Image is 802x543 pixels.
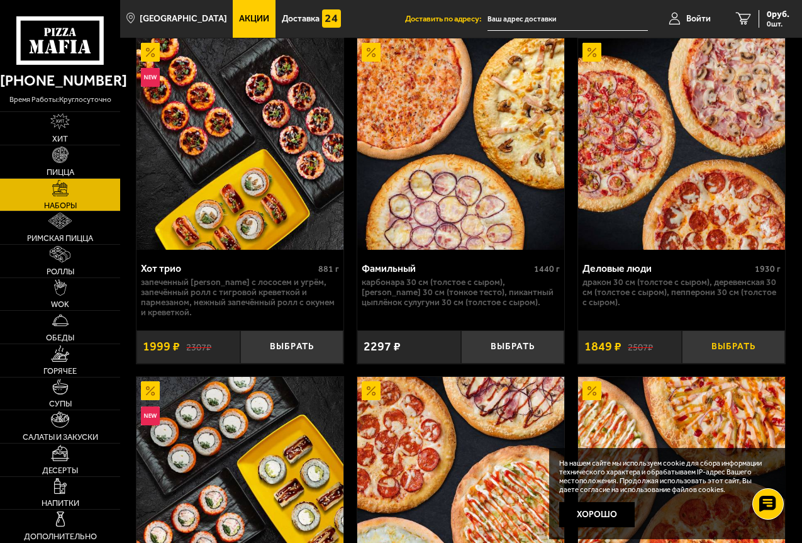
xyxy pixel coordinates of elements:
[362,43,381,62] img: Акционный
[584,340,621,353] span: 1849 ₽
[282,14,320,23] span: Доставка
[52,135,68,143] span: Хит
[27,235,93,243] span: Римская пицца
[362,381,381,400] img: Акционный
[686,14,711,23] span: Войти
[141,406,160,425] img: Новинка
[767,20,789,28] span: 0 шт.
[43,367,77,376] span: Горячее
[47,169,74,177] span: Пицца
[239,14,269,23] span: Акции
[318,264,339,274] span: 881 г
[141,277,339,318] p: Запеченный [PERSON_NAME] с лососем и угрём, Запечённый ролл с тигровой креветкой и пармезаном, Не...
[582,43,601,62] img: Акционный
[405,15,487,23] span: Доставить по адресу:
[559,459,771,494] p: На нашем сайте мы используем cookie для сбора информации технического характера и обрабатываем IP...
[24,533,97,541] span: Дополнительно
[46,334,74,342] span: Обеды
[364,340,401,353] span: 2297 ₽
[186,341,211,352] s: 2307 ₽
[578,38,785,250] img: Деловые люди
[357,38,564,250] img: Фамильный
[140,14,227,23] span: [GEOGRAPHIC_DATA]
[559,502,635,527] button: Хорошо
[534,264,560,274] span: 1440 г
[362,262,531,274] div: Фамильный
[322,9,341,28] img: 15daf4d41897b9f0e9f617042186c801.svg
[49,400,72,408] span: Супы
[23,434,98,442] span: Салаты и закуски
[682,330,786,364] button: Выбрать
[582,277,781,308] p: Дракон 30 см (толстое с сыром), Деревенская 30 см (толстое с сыром), Пепперони 30 см (толстое с с...
[461,330,565,364] button: Выбрать
[51,301,69,309] span: WOK
[136,38,343,250] img: Хот трио
[141,43,160,62] img: Акционный
[141,262,315,274] div: Хот трио
[767,10,789,19] span: 0 руб.
[42,467,78,475] span: Десерты
[44,202,77,210] span: Наборы
[141,68,160,87] img: Новинка
[143,340,180,353] span: 1999 ₽
[47,268,74,276] span: Роллы
[136,38,343,250] a: АкционныйНовинкаХот трио
[578,38,785,250] a: АкционныйДеловые люди
[487,8,648,31] input: Ваш адрес доставки
[755,264,781,274] span: 1930 г
[141,381,160,400] img: Акционный
[582,262,752,274] div: Деловые люди
[42,500,79,508] span: Напитки
[357,38,564,250] a: АкционныйФамильный
[362,277,560,308] p: Карбонара 30 см (толстое с сыром), [PERSON_NAME] 30 см (тонкое тесто), Пикантный цыплёнок сулугун...
[582,381,601,400] img: Акционный
[240,330,344,364] button: Выбрать
[628,341,653,352] s: 2507 ₽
